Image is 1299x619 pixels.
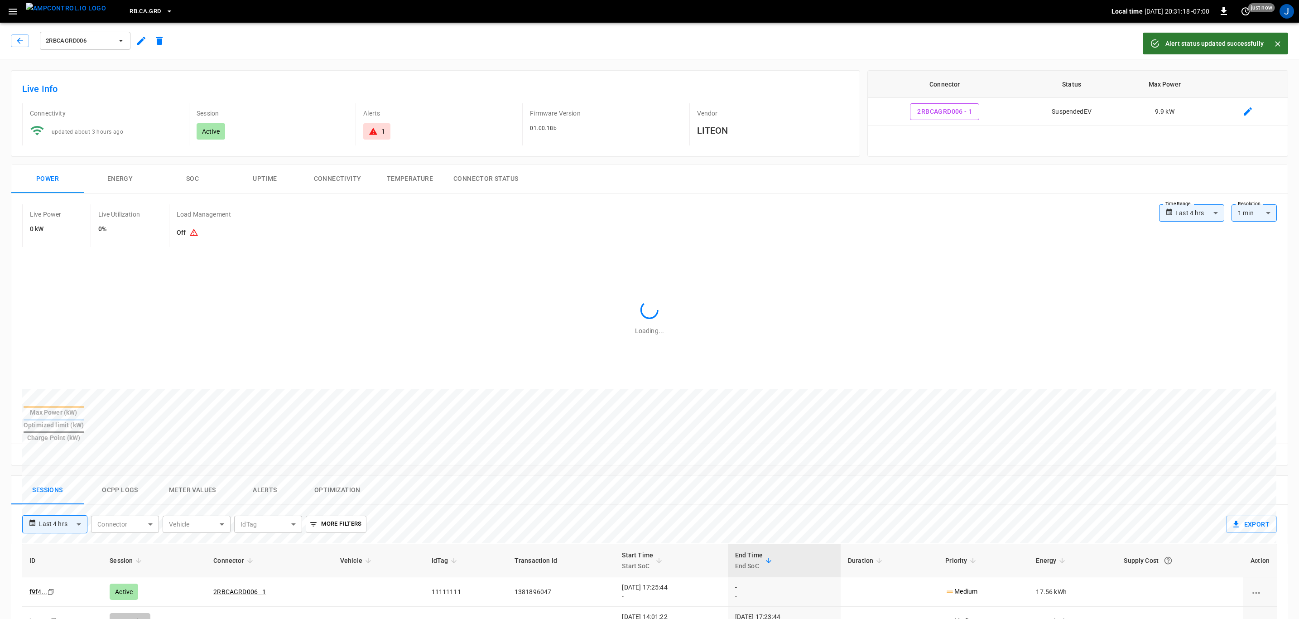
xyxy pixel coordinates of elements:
button: Export [1226,516,1277,533]
span: Start TimeStart SoC [622,550,665,571]
button: Existing capacity schedules won’t take effect because Load Management is turned off. To activate ... [186,224,202,242]
label: Time Range [1165,200,1191,208]
span: RB.CA.GRD [130,6,161,17]
p: Active [202,127,220,136]
div: 1 [381,127,385,136]
button: More Filters [306,516,366,533]
p: Session [197,109,348,118]
div: End Time [735,550,763,571]
button: SOC [156,164,229,193]
label: Resolution [1238,200,1261,208]
span: updated about 3 hours ago [52,129,123,135]
span: Vehicle [340,555,374,566]
div: Last 4 hrs [1175,204,1224,222]
button: Alerts [229,476,301,505]
img: ampcontrol.io logo [26,3,106,14]
button: Connectivity [301,164,374,193]
span: Priority [945,555,979,566]
button: Ocpp logs [84,476,156,505]
h6: 0 kW [30,224,62,234]
th: Connector [868,71,1022,98]
td: 9.9 kW [1121,98,1208,126]
button: RB.CA.GRD [126,3,176,20]
h6: Off [177,224,231,242]
h6: Live Info [22,82,849,96]
table: connector table [868,71,1288,126]
div: Alert status updated successfully [1165,35,1264,52]
button: Close [1271,37,1285,51]
span: Connector [213,555,255,566]
button: Energy [84,164,156,193]
div: profile-icon [1280,4,1294,19]
button: Sessions [11,476,84,505]
button: set refresh interval [1238,4,1253,19]
p: Live Utilization [98,210,140,219]
p: Alerts [363,109,515,118]
span: Loading... [635,327,664,334]
button: Optimization [301,476,374,505]
p: Live Power [30,210,62,219]
p: Connectivity [30,109,182,118]
div: 1 min [1232,204,1277,222]
span: Duration [848,555,885,566]
span: End TimeEnd SoC [735,550,775,571]
span: Session [110,555,144,566]
div: charging session options [1251,587,1270,596]
p: Load Management [177,210,231,219]
button: 2RBCAGRD006 [40,32,130,50]
th: Transaction Id [507,544,615,577]
button: Connector Status [446,164,525,193]
th: Action [1243,544,1277,577]
p: Start SoC [622,561,653,571]
p: Vendor [697,109,849,118]
span: 01.00.18b [530,125,557,131]
span: Energy [1036,555,1068,566]
button: Uptime [229,164,301,193]
div: Supply Cost [1124,552,1236,569]
p: Firmware Version [530,109,682,118]
button: Power [11,164,84,193]
h6: 0% [98,224,140,234]
h6: LITEON [697,123,849,138]
button: 2RBCAGRD006 - 1 [910,103,979,120]
span: IdTag [432,555,460,566]
div: Last 4 hrs [38,516,87,533]
button: Meter Values [156,476,229,505]
span: 2RBCAGRD006 [46,36,113,46]
th: ID [22,544,102,577]
span: just now [1248,3,1275,12]
p: Local time [1111,7,1143,16]
p: [DATE] 20:31:18 -07:00 [1145,7,1209,16]
button: Temperature [374,164,446,193]
th: Max Power [1121,71,1208,98]
p: End SoC [735,561,763,571]
div: Start Time [622,550,653,571]
button: The cost of your charging session based on your supply rates [1160,552,1176,569]
th: Status [1022,71,1121,98]
td: SuspendedEV [1022,98,1121,126]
